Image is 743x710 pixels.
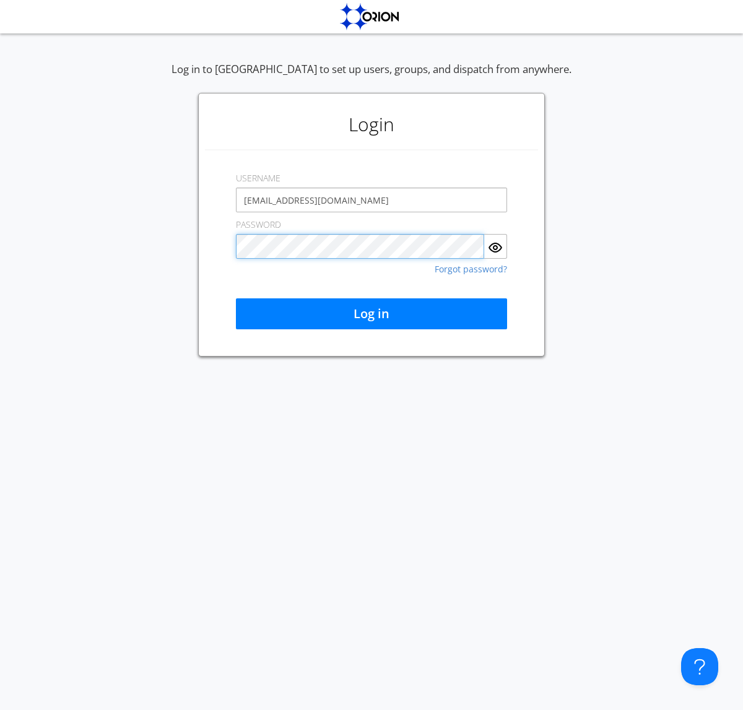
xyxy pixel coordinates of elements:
[484,234,507,259] button: Show Password
[236,234,484,259] input: Password
[681,648,718,685] iframe: Toggle Customer Support
[172,62,571,93] div: Log in to [GEOGRAPHIC_DATA] to set up users, groups, and dispatch from anywhere.
[205,100,538,149] h1: Login
[236,172,280,184] label: USERNAME
[435,265,507,274] a: Forgot password?
[488,240,503,255] img: eye.svg
[236,298,507,329] button: Log in
[236,219,281,231] label: PASSWORD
